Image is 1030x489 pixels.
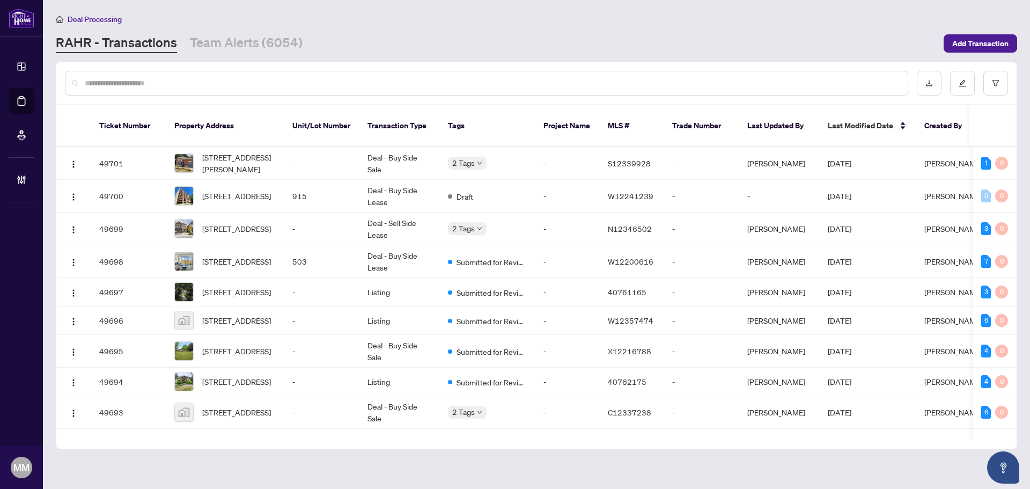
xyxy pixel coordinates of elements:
[91,180,166,213] td: 49700
[359,368,439,396] td: Listing
[995,406,1008,419] div: 0
[202,345,271,357] span: [STREET_ADDRESS]
[359,180,439,213] td: Deal - Buy Side Lease
[664,335,739,368] td: -
[828,158,851,168] span: [DATE]
[477,226,482,231] span: down
[535,396,599,429] td: -
[535,245,599,278] td: -
[924,287,982,297] span: [PERSON_NAME]
[739,105,819,147] th: Last Updated By
[995,157,1008,170] div: 0
[175,403,193,421] img: thumbnail-img
[65,220,82,237] button: Logo
[284,147,359,180] td: -
[924,346,982,356] span: [PERSON_NAME]
[981,255,991,268] div: 7
[69,317,78,326] img: Logo
[69,225,78,234] img: Logo
[65,373,82,390] button: Logo
[535,368,599,396] td: -
[91,105,166,147] th: Ticket Number
[359,245,439,278] td: Deal - Buy Side Lease
[599,105,664,147] th: MLS #
[828,346,851,356] span: [DATE]
[995,255,1008,268] div: 0
[739,306,819,335] td: [PERSON_NAME]
[175,342,193,360] img: thumbnail-img
[664,278,739,306] td: -
[69,160,78,169] img: Logo
[664,306,739,335] td: -
[987,451,1019,484] button: Open asap
[457,287,526,298] span: Submitted for Review
[828,257,851,266] span: [DATE]
[284,335,359,368] td: -
[739,213,819,245] td: [PERSON_NAME]
[992,79,999,87] span: filter
[664,245,739,278] td: -
[284,180,359,213] td: 915
[981,314,991,327] div: 6
[56,16,63,23] span: home
[65,312,82,329] button: Logo
[535,105,599,147] th: Project Name
[535,180,599,213] td: -
[284,213,359,245] td: -
[69,193,78,201] img: Logo
[284,278,359,306] td: -
[981,406,991,419] div: 6
[202,256,271,267] span: [STREET_ADDRESS]
[284,245,359,278] td: 503
[175,220,193,238] img: thumbnail-img
[924,377,982,386] span: [PERSON_NAME]
[457,191,473,202] span: Draft
[535,213,599,245] td: -
[202,223,271,235] span: [STREET_ADDRESS]
[925,79,933,87] span: download
[175,283,193,301] img: thumbnail-img
[664,213,739,245] td: -
[477,410,482,415] span: down
[944,34,1017,53] button: Add Transaction
[950,71,975,96] button: edit
[202,190,271,202] span: [STREET_ADDRESS]
[739,147,819,180] td: [PERSON_NAME]
[995,286,1008,298] div: 0
[452,222,475,235] span: 2 Tags
[608,191,653,201] span: W12241239
[664,368,739,396] td: -
[202,315,271,326] span: [STREET_ADDRESS]
[828,287,851,297] span: [DATE]
[535,278,599,306] td: -
[995,375,1008,388] div: 0
[916,105,980,147] th: Created By
[65,187,82,205] button: Logo
[828,316,851,325] span: [DATE]
[608,158,651,168] span: S12339928
[91,278,166,306] td: 49697
[284,396,359,429] td: -
[828,377,851,386] span: [DATE]
[91,368,166,396] td: 49694
[202,406,271,418] span: [STREET_ADDRESS]
[608,257,653,266] span: W12200616
[608,224,652,233] span: N12346502
[457,256,526,268] span: Submitted for Review
[981,286,991,298] div: 3
[981,345,991,357] div: 4
[828,191,851,201] span: [DATE]
[959,79,966,87] span: edit
[608,316,653,325] span: W12357474
[535,147,599,180] td: -
[981,189,991,202] div: 0
[91,335,166,368] td: 49695
[91,306,166,335] td: 49696
[202,151,275,175] span: [STREET_ADDRESS][PERSON_NAME]
[924,257,982,266] span: [PERSON_NAME]
[69,378,78,387] img: Logo
[739,245,819,278] td: [PERSON_NAME]
[535,335,599,368] td: -
[995,222,1008,235] div: 0
[91,213,166,245] td: 49699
